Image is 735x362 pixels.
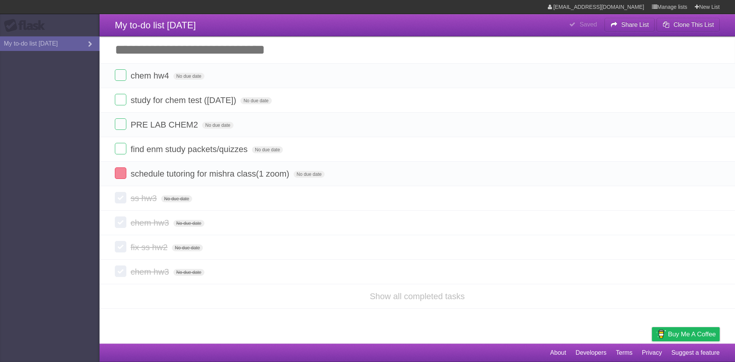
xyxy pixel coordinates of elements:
span: find enm study packets/quizzes [131,144,250,154]
button: Share List [604,18,655,32]
span: No due date [294,171,325,178]
span: My to-do list [DATE] [115,20,196,30]
a: Developers [575,346,606,360]
label: Done [115,192,126,203]
span: No due date [173,220,204,227]
a: Buy me a coffee [652,327,720,341]
span: chem hw3 [131,218,171,228]
span: No due date [172,244,203,251]
span: No due date [161,195,192,202]
span: ss hw3 [131,193,158,203]
label: Done [115,118,126,130]
span: study for chem test ([DATE]) [131,95,238,105]
a: Show all completed tasks [370,292,465,301]
img: Buy me a coffee [656,328,666,341]
span: chem hw3 [131,267,171,277]
label: Done [115,143,126,154]
button: Clone This List [657,18,720,32]
label: Done [115,94,126,105]
span: PRE LAB CHEM2 [131,120,200,129]
span: No due date [252,146,283,153]
a: Terms [616,346,633,360]
div: Flask [4,19,50,33]
a: About [550,346,566,360]
span: Buy me a coffee [668,328,716,341]
b: Clone This List [673,21,714,28]
span: No due date [240,97,271,104]
b: Share List [621,21,649,28]
label: Done [115,69,126,81]
span: schedule tutoring for mishra class(1 zoom) [131,169,291,179]
span: chem hw4 [131,71,171,80]
b: Saved [580,21,597,28]
span: No due date [173,269,204,276]
span: No due date [173,73,204,80]
label: Done [115,167,126,179]
label: Done [115,265,126,277]
label: Done [115,216,126,228]
a: Suggest a feature [671,346,720,360]
span: fix ss hw2 [131,242,170,252]
span: No due date [202,122,233,129]
label: Done [115,241,126,252]
a: Privacy [642,346,662,360]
